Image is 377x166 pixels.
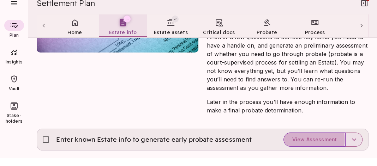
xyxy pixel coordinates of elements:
div: Insights [1,43,27,68]
span: Estate assets [154,29,188,36]
p: Later in the process you’ll have enough information to make a final probate determination. [207,98,369,115]
span: Critical docs [203,29,235,36]
span: Enter known Estate info to generate early probate assessment [56,135,252,144]
span: View Assessment [292,136,337,143]
span: Probate [257,29,277,36]
span: Home [67,29,82,36]
span: Estate info [109,29,137,36]
div: Enter known Estate info to generate early probate assessmentView Assessment [37,129,369,150]
span: Vault [9,86,20,92]
p: Understanding the basics of the Estate will give you an early perspective on what’s in store for ... [207,16,369,92]
span: Insights [1,59,27,65]
span: Process [305,29,325,36]
span: Plan [10,32,19,38]
button: View Assessment [283,133,346,147]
